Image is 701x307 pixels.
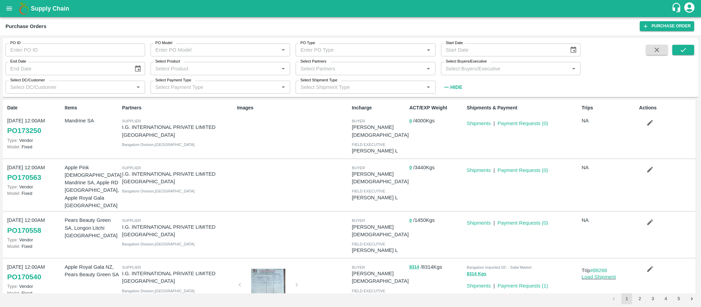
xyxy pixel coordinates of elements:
p: / 8314 Kgs [409,263,464,271]
p: / 1450 Kgs [409,216,464,224]
span: Model: [7,291,20,296]
p: NA [582,117,636,124]
span: Supplier [122,119,141,123]
p: I.G. INTERNATIONAL PRIVATE LIMITED [GEOGRAPHIC_DATA] [122,170,234,186]
button: Choose date [131,62,144,75]
input: Start Date [441,43,564,56]
div: | [491,216,495,227]
p: Vendor [7,137,62,144]
button: Open [134,83,143,92]
button: Go to next page [686,293,697,304]
span: buyer [352,218,365,223]
label: Select Shipment Type [300,78,337,83]
input: Select Partners [298,64,422,73]
button: 0 [409,217,412,225]
span: field executive [352,289,385,293]
p: I.G. INTERNATIONAL PRIVATE LIMITED [GEOGRAPHIC_DATA] [122,123,234,139]
p: [PERSON_NAME][DEMOGRAPHIC_DATA] [352,270,408,285]
a: PO170540 [7,271,41,283]
input: End Date [5,62,129,75]
a: Payment Requests (0) [497,220,548,226]
button: Go to page 4 [660,293,671,304]
p: Fixed [7,144,62,150]
p: Trip [582,267,636,274]
a: Shipments [467,220,491,226]
button: Open [424,64,433,73]
span: Model: [7,244,20,249]
label: Select Product [155,59,180,64]
span: Supplier [122,218,141,223]
p: [PERSON_NAME][DEMOGRAPHIC_DATA] [352,123,408,139]
button: 0 [409,117,412,125]
p: Pears Beauty Green SA, Longon Litchi [GEOGRAPHIC_DATA] [65,216,119,239]
img: logo [17,2,31,15]
span: Supplier [122,166,141,170]
span: Bangalore Division , [GEOGRAPHIC_DATA] [122,289,195,293]
span: Bangalore Division , [GEOGRAPHIC_DATA] [122,242,195,246]
span: buyer [352,119,365,123]
p: ACT/EXP Weight [409,104,464,111]
p: [PERSON_NAME] L [352,147,406,155]
p: Items [65,104,119,111]
span: field executive [352,242,385,246]
a: Payment Requests (0) [497,168,548,173]
span: Type: [7,284,18,289]
input: Select Product [153,64,277,73]
p: Trips [582,104,636,111]
p: [PERSON_NAME][DEMOGRAPHIC_DATA] [352,170,408,186]
input: Enter PO Type [298,45,422,54]
input: Select Payment Type [153,83,268,92]
a: Shipments [467,168,491,173]
div: | [491,117,495,127]
p: Vendor [7,237,62,243]
span: Type: [7,237,18,242]
a: #88266 [590,268,607,273]
button: 0 [409,164,412,172]
p: Partners [122,104,234,111]
button: 8314 [409,263,419,271]
a: Purchase Order [640,21,694,31]
button: page 1 [621,293,632,304]
span: buyer [352,166,365,170]
button: Open [279,45,288,54]
input: Enter PO ID [5,43,145,56]
p: Fixed [7,243,62,250]
p: [PERSON_NAME][DEMOGRAPHIC_DATA] [352,223,408,239]
p: Vendor [7,184,62,190]
p: Images [237,104,349,111]
button: Go to page 2 [634,293,645,304]
button: Choose date [567,43,580,56]
span: Bangalore Imported DC - Safal Market [467,265,531,269]
label: Select Payment Type [155,78,191,83]
label: End Date [10,59,26,64]
span: field executive [352,189,385,193]
p: / 4000 Kgs [409,117,464,125]
p: Fixed [7,190,62,197]
p: Vendor [7,283,62,290]
button: Hide [441,81,464,93]
input: Select Buyers/Executive [443,64,567,73]
p: I.G. INTERNATIONAL PRIVATE LIMITED [GEOGRAPHIC_DATA] [122,270,234,285]
a: Shipments [467,283,491,289]
a: PO170563 [7,171,41,184]
a: Payment Requests (1) [497,283,548,289]
nav: pagination navigation [607,293,698,304]
strong: Hide [450,84,462,90]
button: Go to page 5 [673,293,684,304]
label: PO Type [300,40,315,46]
label: Select Partners [300,59,326,64]
div: | [491,279,495,290]
span: Bangalore Division , [GEOGRAPHIC_DATA] [122,189,195,193]
div: customer-support [671,2,683,15]
p: Shipments & Payment [467,104,579,111]
input: Enter PO Model [153,45,277,54]
p: [PERSON_NAME] L [352,246,406,254]
button: Open [279,64,288,73]
p: Date [7,104,62,111]
div: | [491,164,495,174]
p: [DATE] 12:00AM [7,164,62,171]
p: Apple Pink [DEMOGRAPHIC_DATA], Mandrine SA, Apple RD [GEOGRAPHIC_DATA], Apple Royal Gala [GEOGRAP... [65,164,119,210]
a: Supply Chain [31,4,671,13]
p: I.G. INTERNATIONAL PRIVATE LIMITED [GEOGRAPHIC_DATA] [122,223,234,239]
input: Select Shipment Type [298,83,422,92]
